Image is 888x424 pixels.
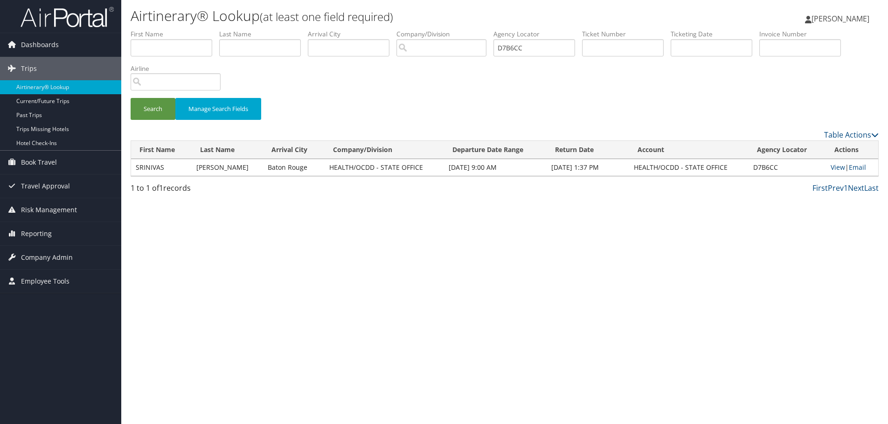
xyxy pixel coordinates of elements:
[848,183,864,193] a: Next
[260,9,393,24] small: (at least one field required)
[844,183,848,193] a: 1
[812,14,869,24] span: [PERSON_NAME]
[131,141,192,159] th: First Name: activate to sort column ascending
[826,159,878,176] td: |
[263,159,324,176] td: Baton Rouge
[21,6,114,28] img: airportal-logo.png
[175,98,261,120] button: Manage Search Fields
[131,6,629,26] h1: Airtinerary® Lookup
[759,29,848,39] label: Invoice Number
[21,222,52,245] span: Reporting
[805,5,879,33] a: [PERSON_NAME]
[21,57,37,80] span: Trips
[849,163,866,172] a: Email
[159,183,163,193] span: 1
[192,141,263,159] th: Last Name: activate to sort column ascending
[582,29,671,39] label: Ticket Number
[444,141,547,159] th: Departure Date Range: activate to sort column ascending
[308,29,396,39] label: Arrival City
[749,141,826,159] th: Agency Locator: activate to sort column ascending
[192,159,263,176] td: [PERSON_NAME]
[831,163,845,172] a: View
[131,182,307,198] div: 1 to 1 of records
[629,159,749,176] td: HEALTH/OCDD - STATE OFFICE
[671,29,759,39] label: Ticketing Date
[263,141,324,159] th: Arrival City: activate to sort column ascending
[21,33,59,56] span: Dashboards
[547,141,629,159] th: Return Date: activate to sort column ascending
[444,159,547,176] td: [DATE] 9:00 AM
[21,174,70,198] span: Travel Approval
[396,29,493,39] label: Company/Division
[131,159,192,176] td: SRINIVAS
[219,29,308,39] label: Last Name
[21,246,73,269] span: Company Admin
[21,151,57,174] span: Book Travel
[547,159,629,176] td: [DATE] 1:37 PM
[325,159,444,176] td: HEALTH/OCDD - STATE OFFICE
[826,141,878,159] th: Actions
[828,183,844,193] a: Prev
[21,270,69,293] span: Employee Tools
[131,29,219,39] label: First Name
[131,98,175,120] button: Search
[824,130,879,140] a: Table Actions
[21,198,77,222] span: Risk Management
[325,141,444,159] th: Company/Division
[493,29,582,39] label: Agency Locator
[812,183,828,193] a: First
[131,64,228,73] label: Airline
[864,183,879,193] a: Last
[629,141,749,159] th: Account: activate to sort column ascending
[749,159,826,176] td: D7B6CC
